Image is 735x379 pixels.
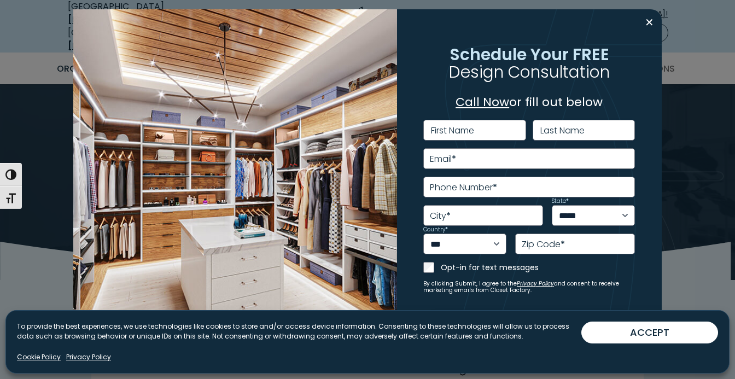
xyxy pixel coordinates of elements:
button: ACCEPT [581,322,718,343]
a: Privacy Policy [517,279,554,288]
a: Cookie Policy [17,352,61,362]
label: State [552,199,569,204]
a: Call Now [456,94,509,110]
label: City [430,212,451,220]
a: Privacy Policy [66,352,111,362]
label: Email [430,155,456,164]
img: Walk in closet with island [73,9,396,370]
label: Opt-in for text messages [441,262,635,273]
span: Design Consultation [449,61,610,83]
p: To provide the best experiences, we use technologies like cookies to store and/or access device i... [17,322,581,341]
span: Schedule Your FREE [450,43,609,66]
label: Phone Number [430,183,497,192]
small: By clicking Submit, I agree to the and consent to receive marketing emails from Closet Factory. [423,281,635,294]
label: Last Name [540,126,585,135]
label: First Name [431,126,474,135]
label: Zip Code [522,240,565,249]
p: or fill out below [423,93,635,111]
button: Close modal [641,14,657,31]
label: Country [423,227,448,232]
